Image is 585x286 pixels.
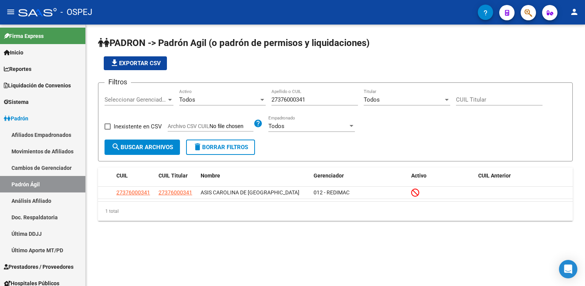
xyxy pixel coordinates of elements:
span: CUIL Titular [159,173,188,179]
span: - OSPEJ [60,4,92,21]
datatable-header-cell: CUIL Titular [155,168,198,184]
span: 27376000341 [116,189,150,196]
mat-icon: help [253,119,263,128]
span: Borrar Filtros [193,144,248,151]
span: ASIS CAROLINA DE [GEOGRAPHIC_DATA] [201,189,299,196]
datatable-header-cell: CUIL Anterior [475,168,573,184]
span: CUIL [116,173,128,179]
span: Gerenciador [314,173,344,179]
mat-icon: person [570,7,579,16]
mat-icon: file_download [110,58,119,67]
button: Exportar CSV [104,56,167,70]
span: Todos [268,123,284,130]
mat-icon: menu [6,7,15,16]
span: Todos [364,96,380,103]
datatable-header-cell: Gerenciador [310,168,408,184]
span: Padrón [4,114,28,123]
button: Buscar Archivos [105,140,180,155]
datatable-header-cell: CUIL [113,168,155,184]
button: Borrar Filtros [186,140,255,155]
span: CUIL Anterior [478,173,511,179]
span: Sistema [4,98,29,106]
div: Open Intercom Messenger [559,260,577,278]
span: Exportar CSV [110,60,161,67]
span: Archivo CSV CUIL [168,123,209,129]
span: Nombre [201,173,220,179]
span: PADRON -> Padrón Agil (o padrón de permisos y liquidaciones) [98,38,369,48]
span: Inicio [4,48,23,57]
span: Prestadores / Proveedores [4,263,74,271]
span: Liquidación de Convenios [4,81,71,90]
span: Todos [179,96,195,103]
div: 1 total [98,202,573,221]
span: Reportes [4,65,31,73]
span: 012 - REDIMAC [314,189,350,196]
datatable-header-cell: Activo [408,168,475,184]
span: 27376000341 [159,189,192,196]
span: Buscar Archivos [111,144,173,151]
span: Activo [411,173,426,179]
span: Seleccionar Gerenciador [105,96,167,103]
datatable-header-cell: Nombre [198,168,310,184]
mat-icon: delete [193,142,202,151]
h3: Filtros [105,77,131,87]
mat-icon: search [111,142,121,151]
span: Inexistente en CSV [114,122,162,131]
span: Firma Express [4,32,44,40]
input: Archivo CSV CUIL [209,123,253,130]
